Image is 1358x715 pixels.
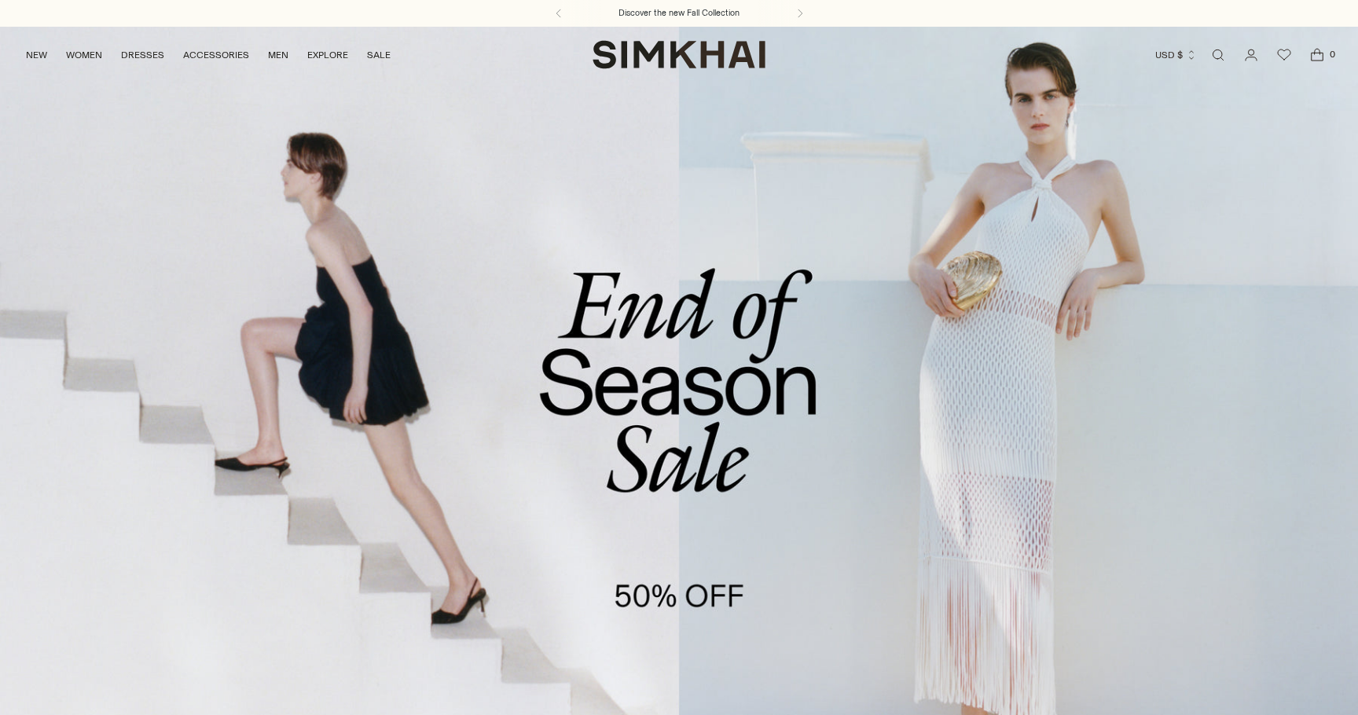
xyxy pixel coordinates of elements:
[1325,47,1339,61] span: 0
[307,38,348,72] a: EXPLORE
[183,38,249,72] a: ACCESSORIES
[1235,39,1267,71] a: Go to the account page
[121,38,164,72] a: DRESSES
[1202,39,1234,71] a: Open search modal
[618,7,740,20] a: Discover the new Fall Collection
[66,38,102,72] a: WOMEN
[593,39,765,70] a: SIMKHAI
[1301,39,1333,71] a: Open cart modal
[1155,38,1197,72] button: USD $
[268,38,288,72] a: MEN
[367,38,391,72] a: SALE
[1268,39,1300,71] a: Wishlist
[26,38,47,72] a: NEW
